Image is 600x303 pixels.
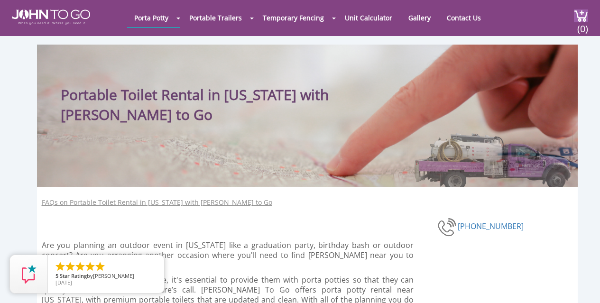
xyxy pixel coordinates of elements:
[577,15,588,35] span: (0)
[74,261,86,272] li: 
[338,9,399,27] a: Unit Calculator
[438,217,458,238] img: phone-number
[440,9,488,27] a: Contact Us
[458,221,524,231] a: [PHONE_NUMBER]
[42,198,272,207] a: FAQs on Portable Toilet Rental in [US_STATE] with [PERSON_NAME] to Go
[55,279,72,286] span: [DATE]
[61,64,367,125] h1: Portable Toilet Rental in [US_STATE] with [PERSON_NAME] to Go
[182,9,249,27] a: Portable Trailers
[256,9,331,27] a: Temporary Fencing
[93,272,134,279] span: [PERSON_NAME]
[574,9,588,22] img: cart a
[12,9,90,25] img: JOHN to go
[94,261,106,272] li: 
[407,130,573,187] img: Truck
[65,261,76,272] li: 
[127,9,175,27] a: Porta Potty
[42,240,414,270] p: Are you planning an outdoor event in [US_STATE] like a graduation party, birthday bash or outdoor...
[84,261,96,272] li: 
[55,272,58,279] span: 5
[401,9,438,27] a: Gallery
[19,265,38,284] img: Review Rating
[55,273,157,280] span: by
[60,272,87,279] span: Star Rating
[55,261,66,272] li: 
